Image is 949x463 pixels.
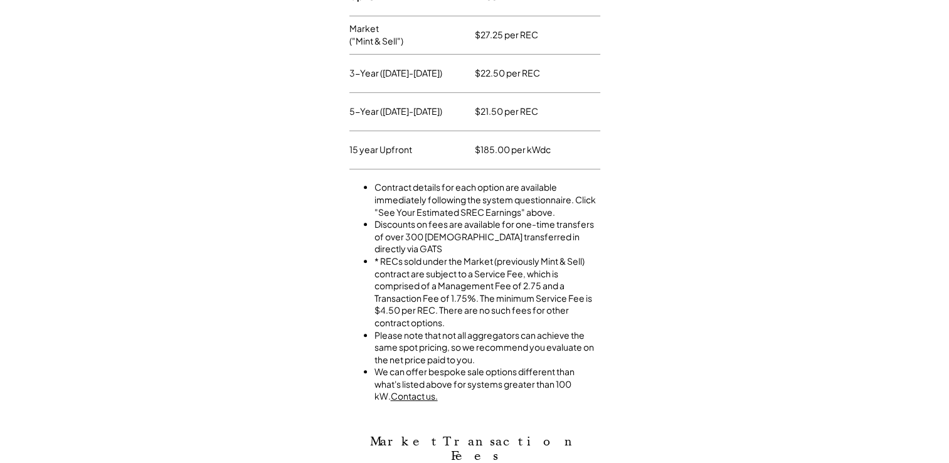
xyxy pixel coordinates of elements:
div: $22.50 per REC [475,64,540,83]
div: 3-Year ([DATE]-[DATE]) [349,64,442,83]
div: $185.00 per kWdc [475,141,551,159]
li: Contract details for each option are available immediately following the system questionnaire. Cl... [374,181,600,218]
li: Please note that not all aggregators can achieve the same spot pricing, so we recommend you evalu... [374,329,600,366]
div: 5-Year ([DATE]-[DATE]) [349,102,442,121]
div: 15 year Upfront [349,141,412,159]
li: * RECs sold under the Market (previously Mint & Sell) contract are subject to a Service Fee, whic... [374,255,600,329]
div: $21.50 per REC [475,102,538,121]
a: Contact us. [391,390,438,402]
div: Market ("Mint & Sell") [349,19,403,50]
div: $27.25 per REC [475,26,538,45]
li: Discounts on fees are available for one-time transfers of over 300 [DEMOGRAPHIC_DATA] transferred... [374,218,600,255]
li: We can offer bespoke sale options different than what's listed above for systems greater than 100... [374,366,600,403]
